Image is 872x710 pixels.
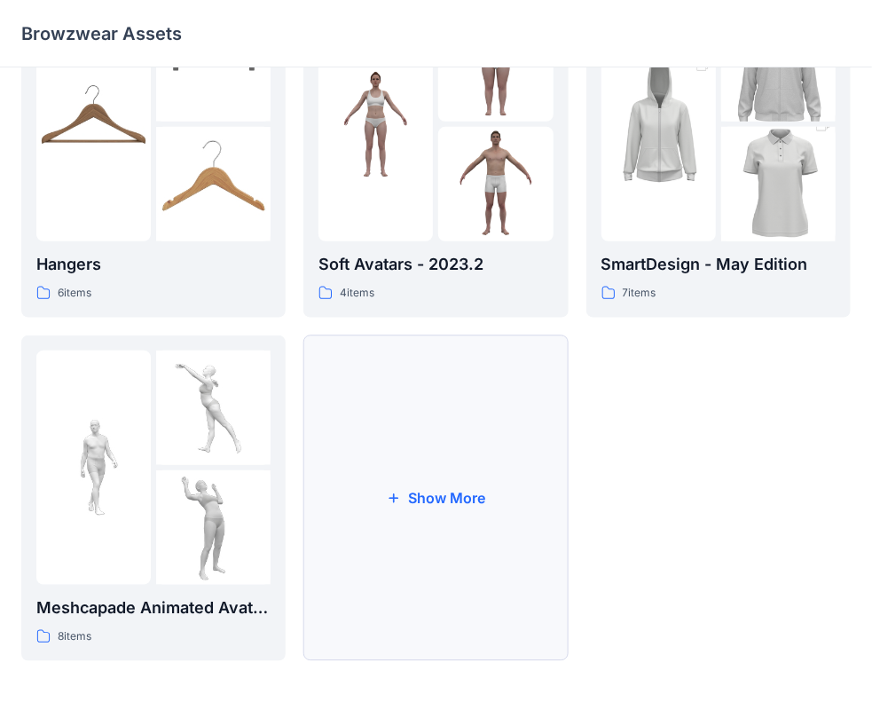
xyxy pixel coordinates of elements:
[318,67,433,181] img: folder 1
[438,127,553,241] img: folder 3
[318,252,553,277] p: Soft Avatars - 2023.2
[156,127,271,241] img: folder 3
[303,335,568,661] button: Show More
[36,252,271,277] p: Hangers
[601,38,716,210] img: folder 1
[36,410,151,525] img: folder 1
[58,284,91,303] p: 6 items
[340,284,374,303] p: 4 items
[601,252,836,277] p: SmartDesign - May Edition
[721,99,836,271] img: folder 3
[36,596,271,620] p: Meshcapade Animated Avatars
[156,351,271,465] img: folder 2
[21,21,182,46] p: Browzwear Assets
[156,470,271,585] img: folder 3
[36,67,151,181] img: folder 1
[21,335,286,661] a: folder 1folder 2folder 3Meshcapade Animated Avatars8items
[623,284,656,303] p: 7 items
[58,627,91,646] p: 8 items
